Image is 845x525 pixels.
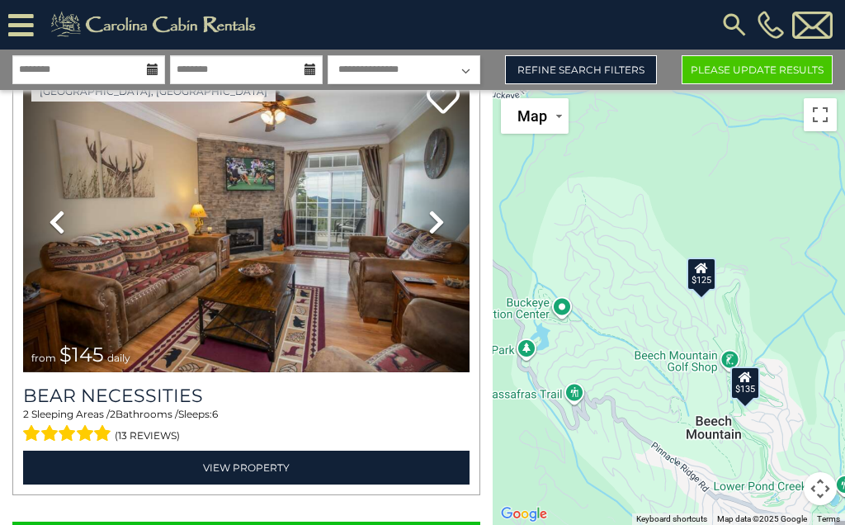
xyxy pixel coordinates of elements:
[31,81,276,102] a: [GEOGRAPHIC_DATA], [GEOGRAPHIC_DATA]
[682,55,833,84] button: Please Update Results
[23,408,29,420] span: 2
[517,107,547,125] span: Map
[107,352,130,364] span: daily
[497,504,551,525] img: Google
[804,98,837,131] button: Toggle fullscreen view
[817,514,840,523] a: Terms (opens in new tab)
[501,98,569,134] button: Change map style
[804,472,837,505] button: Map camera controls
[59,343,104,367] span: $145
[730,366,760,399] div: $135
[717,514,807,523] span: Map data ©2025 Google
[687,257,716,290] div: $125
[23,407,470,447] div: Sleeping Areas / Bathrooms / Sleeps:
[115,425,180,447] span: (13 reviews)
[505,55,656,84] a: Refine Search Filters
[31,352,56,364] span: from
[23,385,470,407] a: Bear Necessities
[427,83,460,118] a: Add to favorites
[42,8,270,41] img: Khaki-logo.png
[23,73,470,372] img: thumbnail_163267279.jpeg
[753,11,788,39] a: [PHONE_NUMBER]
[720,10,749,40] img: search-regular.svg
[497,504,551,525] a: Open this area in Google Maps (opens a new window)
[110,408,116,420] span: 2
[636,513,707,525] button: Keyboard shortcuts
[212,408,218,420] span: 6
[23,451,470,485] a: View Property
